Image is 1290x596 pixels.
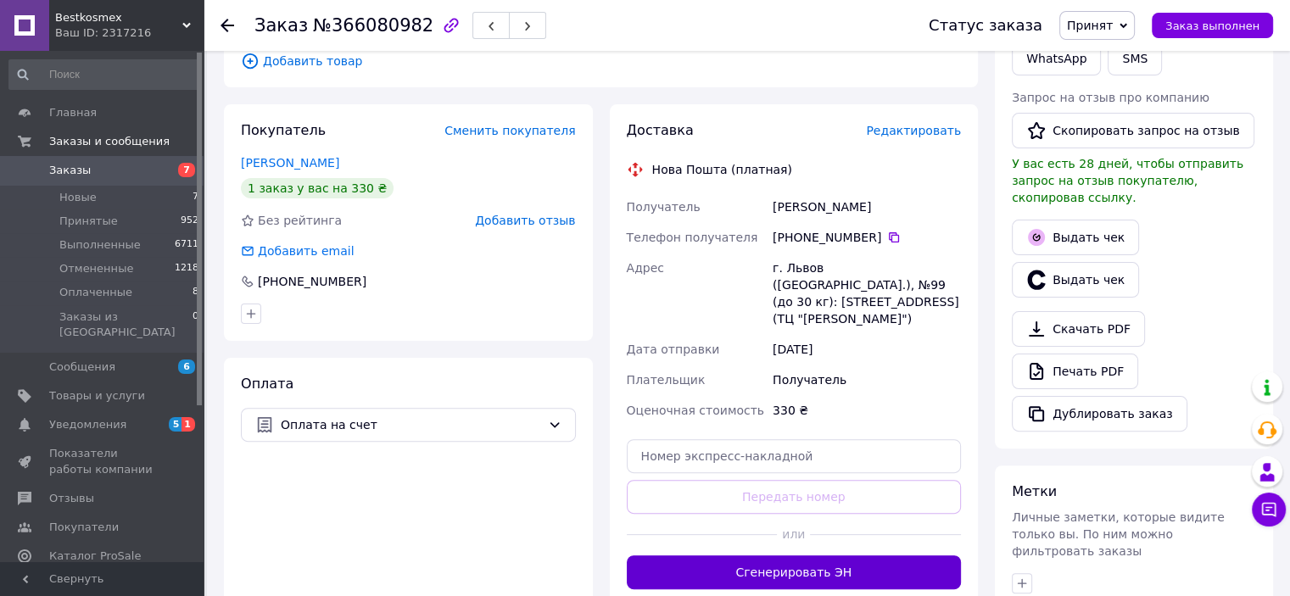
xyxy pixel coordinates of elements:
[1012,220,1139,255] button: Выдать чек
[313,15,433,36] span: №366080982
[254,15,308,36] span: Заказ
[59,214,118,229] span: Принятые
[241,156,339,170] a: [PERSON_NAME]
[1012,396,1187,432] button: Дублировать заказ
[169,417,182,432] span: 5
[1067,19,1113,32] span: Принят
[49,105,97,120] span: Главная
[866,124,961,137] span: Редактировать
[1165,19,1259,32] span: Заказ выполнен
[241,178,394,198] div: 1 заказ у вас на 330 ₴
[49,388,145,404] span: Товары и услуги
[648,161,796,178] div: Нова Пошта (платная)
[627,439,962,473] input: Номер экспресс-накладной
[1012,354,1138,389] a: Печать PDF
[59,261,133,276] span: Отмененные
[59,237,141,253] span: Выполненные
[627,373,706,387] span: Плательщик
[181,214,198,229] span: 952
[59,190,97,205] span: Новые
[627,122,694,138] span: Доставка
[627,231,758,244] span: Телефон получателя
[769,365,964,395] div: Получатель
[175,261,198,276] span: 1218
[181,417,195,432] span: 1
[1012,510,1225,558] span: Личные заметки, которые видите только вы. По ним можно фильтровать заказы
[49,359,115,375] span: Сообщения
[769,192,964,222] div: [PERSON_NAME]
[49,134,170,149] span: Заказы и сообщения
[627,555,962,589] button: Сгенерировать ЭН
[627,261,664,275] span: Адрес
[49,417,126,432] span: Уведомления
[175,237,198,253] span: 6711
[769,253,964,334] div: г. Львов ([GEOGRAPHIC_DATA].), №99 (до 30 кг): [STREET_ADDRESS] (ТЦ "[PERSON_NAME]")
[49,520,119,535] span: Покупатели
[627,200,701,214] span: Получатель
[49,549,141,564] span: Каталог ProSale
[444,124,575,137] span: Сменить покупателя
[178,163,195,177] span: 7
[769,334,964,365] div: [DATE]
[239,242,356,259] div: Добавить email
[178,359,195,374] span: 6
[49,446,157,476] span: Показатели работы компании
[241,122,326,138] span: Покупатель
[769,395,964,426] div: 330 ₴
[1012,262,1139,298] button: Выдать чек
[49,491,94,506] span: Отзывы
[55,25,204,41] div: Ваш ID: 2317216
[1012,311,1145,347] a: Скачать PDF
[929,17,1042,34] div: Статус заказа
[1012,42,1101,75] a: WhatsApp
[193,285,198,300] span: 8
[1012,91,1209,104] span: Запрос на отзыв про компанию
[1252,493,1286,526] button: Чат с покупателем
[773,229,961,246] div: [PHONE_NUMBER]
[258,214,342,227] span: Без рейтинга
[1012,157,1243,204] span: У вас есть 28 дней, чтобы отправить запрос на отзыв покупателю, скопировав ссылку.
[55,10,182,25] span: Bestkosmex
[627,404,765,417] span: Оценочная стоимость
[241,52,961,70] span: Добавить товар
[8,59,200,90] input: Поиск
[475,214,575,227] span: Добавить отзыв
[49,163,91,178] span: Заказы
[777,526,810,543] span: или
[59,309,193,340] span: Заказы из [GEOGRAPHIC_DATA]
[1152,13,1273,38] button: Заказ выполнен
[59,285,132,300] span: Оплаченные
[1012,113,1254,148] button: Скопировать запрос на отзыв
[1108,42,1162,75] button: SMS
[281,415,541,434] span: Оплата на счет
[256,273,368,290] div: [PHONE_NUMBER]
[241,376,293,392] span: Оплата
[193,190,198,205] span: 7
[627,343,720,356] span: Дата отправки
[256,242,356,259] div: Добавить email
[1012,483,1057,499] span: Метки
[193,309,198,340] span: 0
[221,17,234,34] div: Вернуться назад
